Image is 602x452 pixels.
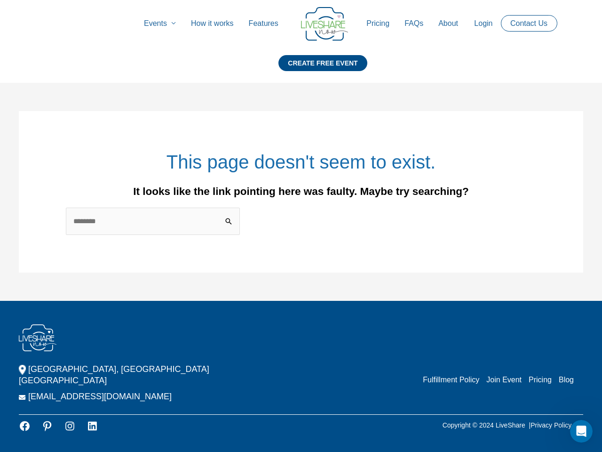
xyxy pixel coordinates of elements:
p: [GEOGRAPHIC_DATA], [GEOGRAPHIC_DATA] [GEOGRAPHIC_DATA] [19,363,263,386]
h1: This page doesn't seem to exist. [66,149,536,175]
a: How it works [183,8,241,39]
p: Copyright © 2024 LiveShare | [431,420,583,431]
nav: Site Navigation [16,8,586,39]
a: Pricing [359,8,397,39]
a: Privacy Policy [531,421,571,429]
a: Fulfillment Policy [423,376,479,384]
a: Events [136,8,183,39]
a: Join Event [486,376,522,384]
a: Features [241,8,286,39]
img: ico_email.png [19,395,26,400]
img: ico_location.png [19,365,26,375]
a: FAQs [397,8,431,39]
img: LiveShare logo - Capture & Share Event Memories [301,7,348,41]
nav: Menu [416,374,574,386]
a: Contact Us [503,16,555,31]
iframe: Intercom live chat [570,420,593,443]
a: About [431,8,466,39]
div: CREATE FREE EVENT [278,55,367,71]
a: CREATE FREE EVENT [278,55,367,83]
div: It looks like the link pointing here was faulty. Maybe try searching? [66,186,536,197]
a: Login [467,8,500,39]
a: Blog [559,376,574,384]
a: [EMAIL_ADDRESS][DOMAIN_NAME] [28,392,172,401]
a: Pricing [529,376,552,384]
